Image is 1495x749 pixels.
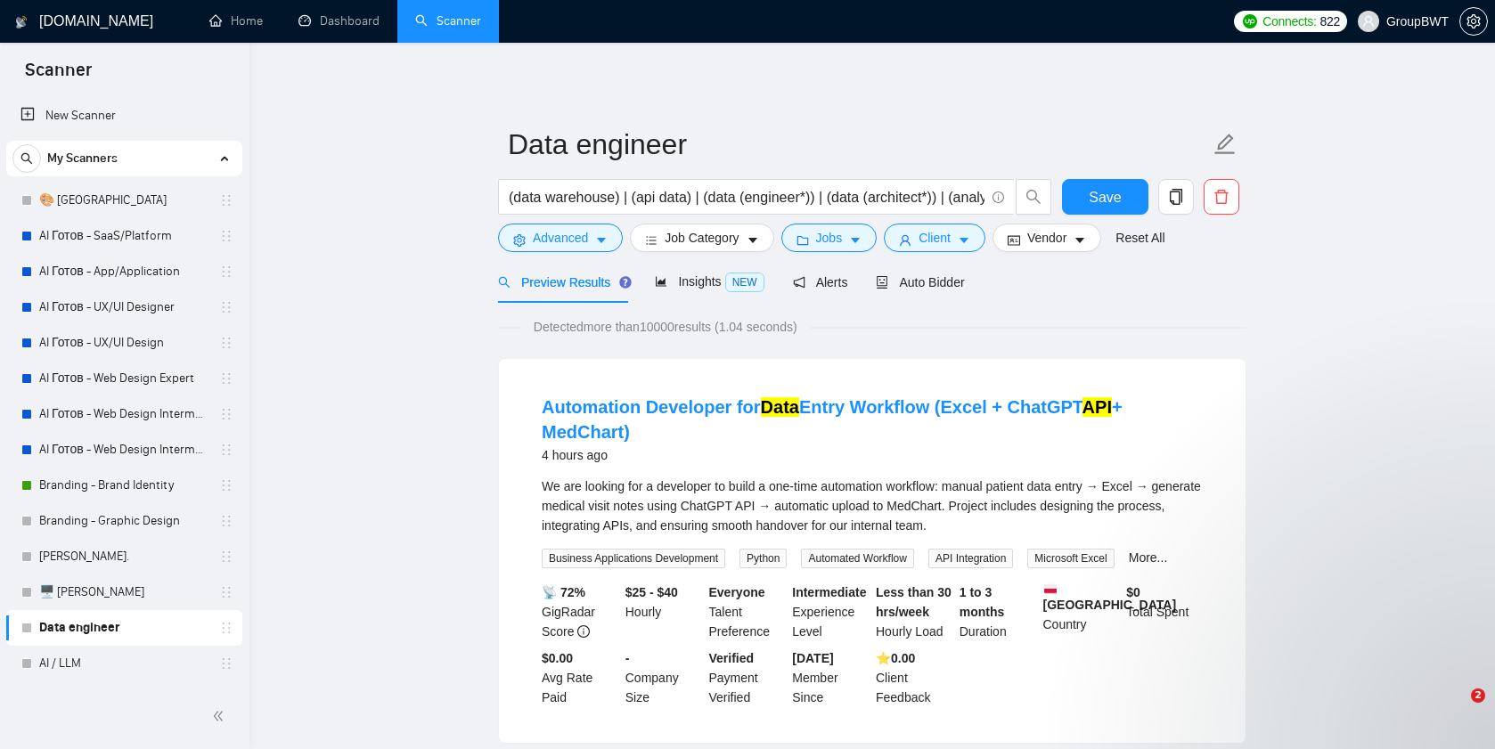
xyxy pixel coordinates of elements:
span: holder [219,300,233,314]
a: AI Готов - UX/UI Designer [39,289,208,325]
a: AI Готов - UX/UI Design [39,325,208,361]
div: Company Size [622,648,706,707]
a: 🎨 [GEOGRAPHIC_DATA] [39,183,208,218]
div: 4 hours ago [542,444,1203,466]
span: Detected more than 10000 results (1.04 seconds) [521,317,810,337]
span: caret-down [958,233,970,247]
a: Branding - Brand Identity [39,468,208,503]
span: copy [1159,189,1193,205]
b: - [625,651,630,665]
span: holder [219,550,233,564]
a: AI Готов - Web Design Intermediate минус Development [39,432,208,468]
span: Insights [655,274,764,289]
b: $0.00 [542,651,573,665]
div: GigRadar Score [538,582,622,641]
span: Scanner [11,57,106,94]
span: Connects: [1262,12,1316,31]
span: info-circle [577,625,590,638]
mark: Data [761,397,799,417]
input: Scanner name... [508,122,1210,167]
button: userClientcaret-down [884,224,985,252]
span: folder [797,233,809,247]
span: caret-down [747,233,759,247]
button: Save [1062,179,1148,215]
button: delete [1204,179,1239,215]
img: logo [15,8,28,37]
div: Talent Preference [706,582,789,641]
a: Automation Developer forDataEntry Workflow (Excel + ChatGPTAPI+ MedChart) [542,397,1123,442]
span: Business Applications Development [542,549,725,568]
span: info-circle [993,191,1004,203]
a: Branding - Graphic Design [39,503,208,539]
a: dashboardDashboard [298,13,380,28]
span: Save [1089,186,1121,208]
button: copy [1158,179,1194,215]
iframe: Intercom live chat [1434,688,1477,731]
span: caret-down [849,233,862,247]
span: holder [219,371,233,386]
span: holder [219,478,233,493]
span: holder [219,336,233,350]
span: user [899,233,911,247]
input: Search Freelance Jobs... [509,186,984,208]
div: Country [1040,582,1123,641]
span: Client [919,228,951,248]
span: holder [219,621,233,635]
button: setting [1459,7,1488,36]
span: Auto Bidder [876,275,964,289]
div: Hourly [622,582,706,641]
span: bars [645,233,658,247]
div: Hourly Load [872,582,956,641]
a: searchScanner [415,13,481,28]
span: Job Category [665,228,739,248]
span: Alerts [793,275,848,289]
div: We are looking for a developer to build a one-time automation workflow: manual patient data entry... [542,476,1203,535]
span: holder [219,443,233,457]
span: Python [739,549,787,568]
span: Jobs [816,228,843,248]
span: Microsoft Excel [1027,549,1114,568]
button: search [12,144,41,173]
span: holder [219,265,233,279]
span: notification [793,276,805,289]
div: Avg Rate Paid [538,648,622,707]
button: folderJobscaret-down [781,224,878,252]
b: $ 0 [1126,585,1140,599]
a: AI Готов - Web Design Expert [39,361,208,396]
a: setting [1459,14,1488,28]
span: caret-down [595,233,608,247]
span: Vendor [1027,228,1066,248]
b: Intermediate [792,585,866,599]
b: ⭐️ 0.00 [876,651,915,665]
span: 822 [1320,12,1340,31]
div: Total Spent [1123,582,1206,641]
span: API Integration [928,549,1013,568]
span: NEW [725,273,764,292]
b: Everyone [709,585,765,599]
span: holder [219,585,233,599]
span: 2 [1471,688,1485,703]
button: settingAdvancedcaret-down [498,224,623,252]
b: Less than 30 hrs/week [876,585,952,619]
a: AI / LLM [39,646,208,681]
a: AI Готов - App/Application [39,254,208,289]
span: caret-down [1074,233,1086,247]
a: New Scanner [20,98,228,134]
span: Preview Results [498,275,626,289]
button: barsJob Categorycaret-down [630,224,773,252]
a: Data engineer [39,610,208,646]
span: Automated Workflow [801,549,914,568]
b: [GEOGRAPHIC_DATA] [1043,582,1177,612]
b: [DATE] [792,651,833,665]
a: [PERSON_NAME]. [39,539,208,574]
a: AI Готов - Web Design Intermediate минус Developer [39,396,208,432]
span: My Scanners [47,141,118,176]
a: AI Готов - SaaS/Platform [39,218,208,254]
button: search [1016,179,1051,215]
span: area-chart [655,275,667,288]
span: holder [219,193,233,208]
div: Member Since [788,648,872,707]
a: Reset All [1115,228,1164,248]
b: 1 to 3 months [960,585,1005,619]
img: upwork-logo.png [1243,14,1257,28]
